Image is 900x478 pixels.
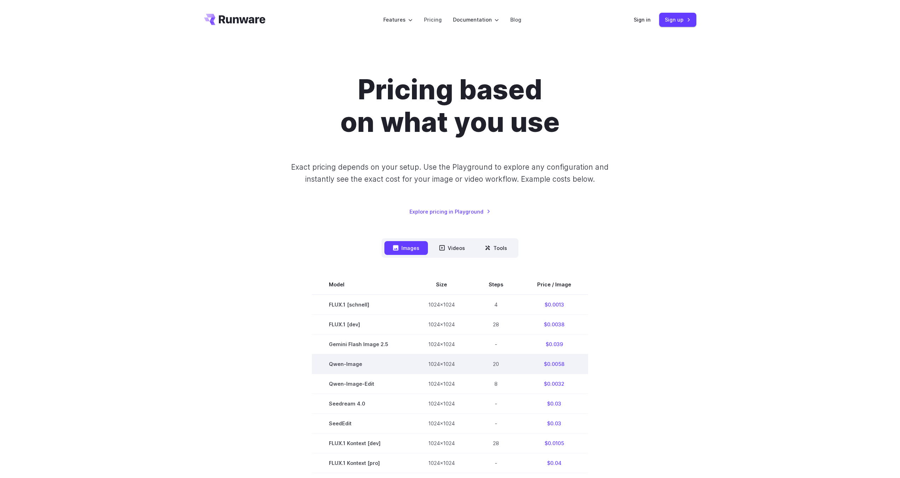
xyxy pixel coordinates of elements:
[520,453,588,473] td: $0.04
[472,354,520,374] td: 20
[411,315,472,334] td: 1024x1024
[411,295,472,315] td: 1024x1024
[312,453,411,473] td: FLUX.1 Kontext [pro]
[520,374,588,394] td: $0.0032
[472,453,520,473] td: -
[411,433,472,453] td: 1024x1024
[634,16,651,24] a: Sign in
[472,414,520,433] td: -
[312,275,411,295] th: Model
[520,334,588,354] td: $0.039
[411,453,472,473] td: 1024x1024
[312,315,411,334] td: FLUX.1 [dev]
[383,16,413,24] label: Features
[520,295,588,315] td: $0.0013
[472,433,520,453] td: 28
[410,208,490,216] a: Explore pricing in Playground
[312,414,411,433] td: SeedEdit
[520,433,588,453] td: $0.0105
[520,394,588,414] td: $0.03
[312,374,411,394] td: Qwen-Image-Edit
[312,295,411,315] td: FLUX.1 [schnell]
[520,414,588,433] td: $0.03
[520,354,588,374] td: $0.0058
[453,16,499,24] label: Documentation
[472,374,520,394] td: 8
[253,74,647,139] h1: Pricing based on what you use
[472,394,520,414] td: -
[472,275,520,295] th: Steps
[659,13,696,27] a: Sign up
[510,16,521,24] a: Blog
[278,161,622,185] p: Exact pricing depends on your setup. Use the Playground to explore any configuration and instantl...
[520,275,588,295] th: Price / Image
[411,354,472,374] td: 1024x1024
[476,241,516,255] button: Tools
[384,241,428,255] button: Images
[472,334,520,354] td: -
[411,334,472,354] td: 1024x1024
[411,414,472,433] td: 1024x1024
[411,394,472,414] td: 1024x1024
[204,14,266,25] a: Go to /
[472,315,520,334] td: 28
[424,16,442,24] a: Pricing
[411,275,472,295] th: Size
[411,374,472,394] td: 1024x1024
[312,394,411,414] td: Seedream 4.0
[312,433,411,453] td: FLUX.1 Kontext [dev]
[472,295,520,315] td: 4
[431,241,474,255] button: Videos
[312,354,411,374] td: Qwen-Image
[520,315,588,334] td: $0.0038
[329,340,394,348] span: Gemini Flash Image 2.5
